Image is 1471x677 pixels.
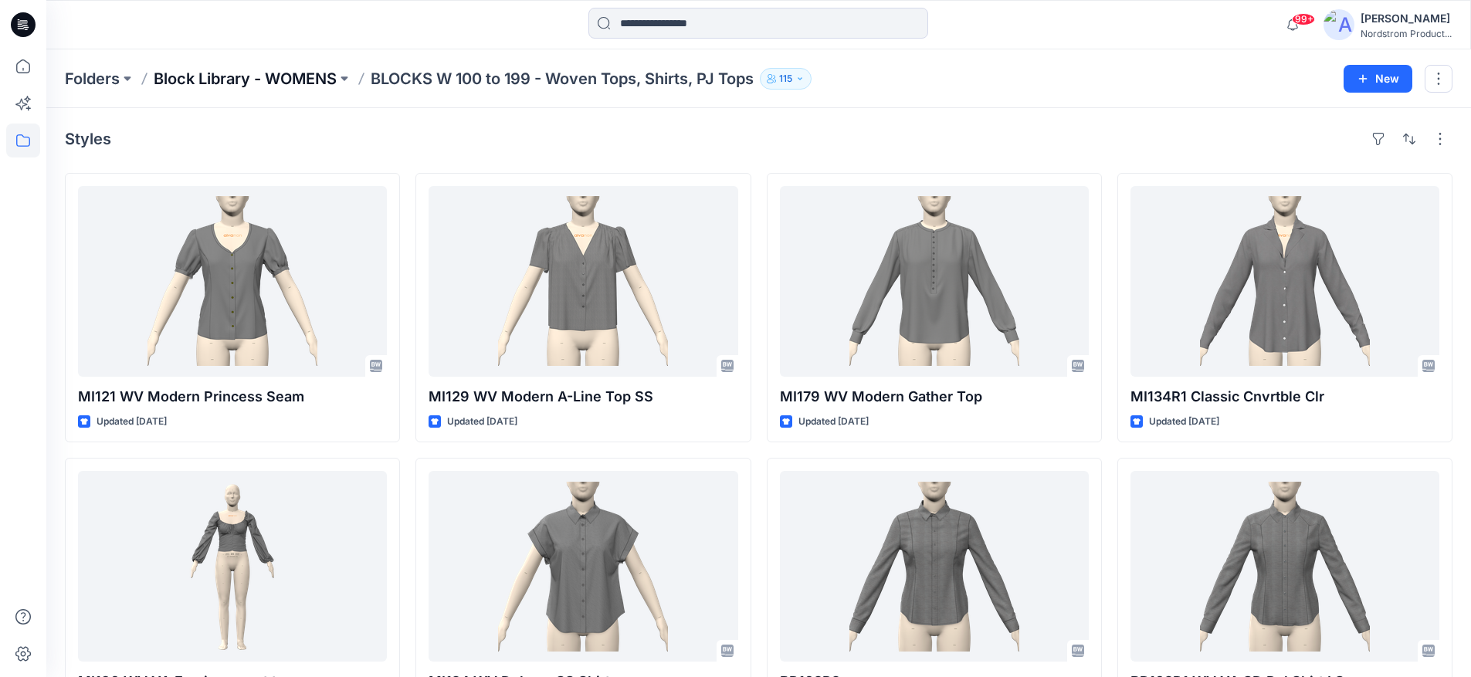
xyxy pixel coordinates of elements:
[65,68,120,90] a: Folders
[154,68,337,90] a: Block Library - WOMENS
[1130,386,1439,408] p: MI134R1 Classic Cnvrtble Clr
[779,70,792,87] p: 115
[97,414,167,430] p: Updated [DATE]
[65,130,111,148] h4: Styles
[371,68,754,90] p: BLOCKS W 100 to 199 - Woven Tops, Shirts, PJ Tops
[1361,28,1452,39] div: Nordstrom Product...
[1292,13,1315,25] span: 99+
[798,414,869,430] p: Updated [DATE]
[78,186,387,377] a: MI121 WV Modern Princess Seam
[1324,9,1354,40] img: avatar
[780,186,1089,377] a: MI179 WV Modern Gather Top
[429,471,737,662] a: MI124 WV Dolman SS Shirt
[1130,186,1439,377] a: MI134R1 Classic Cnvrtble Clr
[780,471,1089,662] a: BP102R2
[1361,9,1452,28] div: [PERSON_NAME]
[1344,65,1412,93] button: New
[429,186,737,377] a: MI129 WV Modern A-Line Top SS
[78,471,387,662] a: MI180 WV YA Empire corset top
[1130,471,1439,662] a: BP102R1 WV YA SD Pnl Shirt LS
[429,386,737,408] p: MI129 WV Modern A-Line Top SS
[1149,414,1219,430] p: Updated [DATE]
[780,386,1089,408] p: MI179 WV Modern Gather Top
[760,68,812,90] button: 115
[447,414,517,430] p: Updated [DATE]
[78,386,387,408] p: MI121 WV Modern Princess Seam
